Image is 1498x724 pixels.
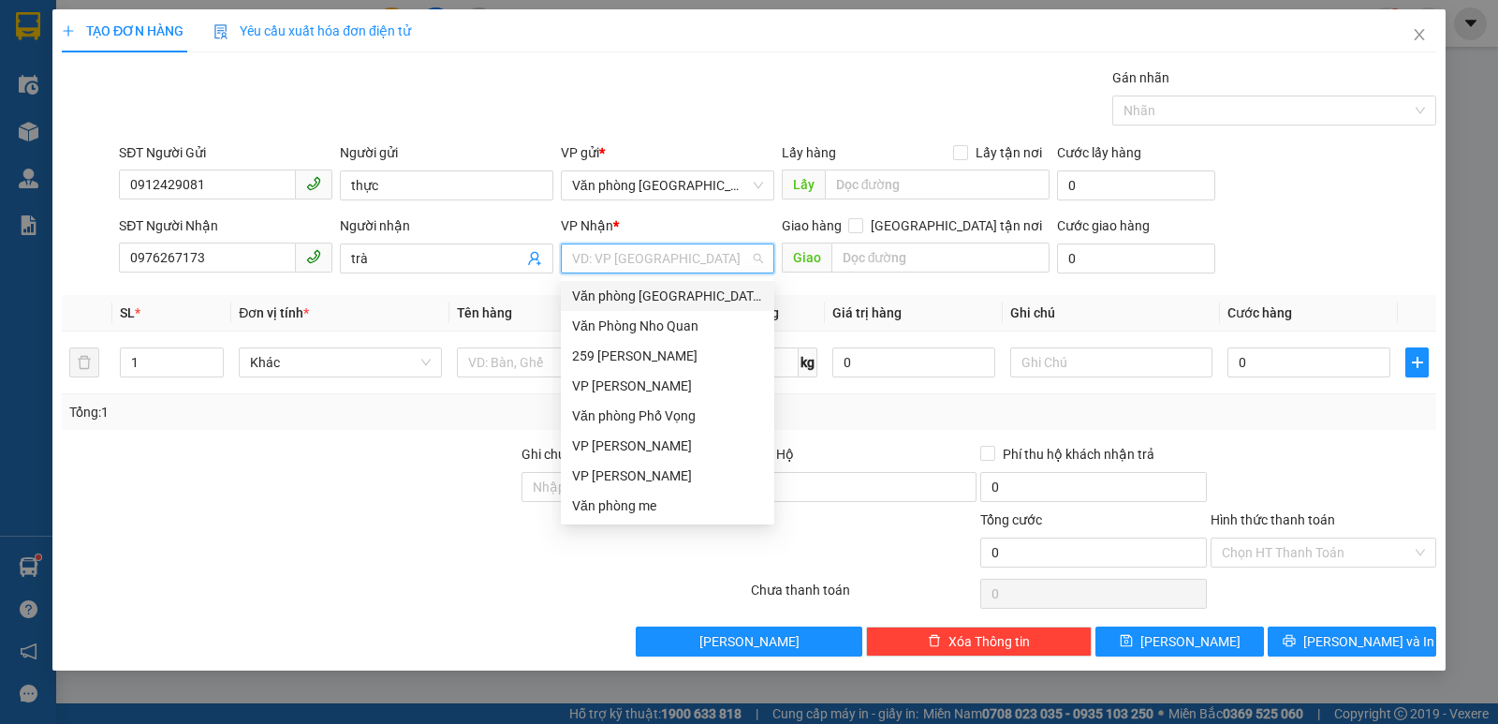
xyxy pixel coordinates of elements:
li: Hotline: 19003086 [104,69,425,93]
input: Cước lấy hàng [1057,170,1215,200]
div: Văn Phòng Nho Quan [572,316,763,336]
div: VP Trương Công Giai [561,461,774,491]
span: Phí thu hộ khách nhận trả [995,444,1162,465]
span: SL [120,305,135,320]
span: Cước hàng [1227,305,1292,320]
label: Cước lấy hàng [1057,145,1141,160]
span: printer [1283,634,1296,649]
div: Văn Phòng Nho Quan [561,311,774,341]
span: [GEOGRAPHIC_DATA] tận nơi [863,215,1050,236]
span: delete [928,634,941,649]
b: GỬI : Văn phòng [GEOGRAPHIC_DATA] [23,136,194,261]
input: Ghi Chú [1010,347,1212,377]
span: user-add [527,251,542,266]
input: Cước giao hàng [1057,244,1215,273]
div: VP [PERSON_NAME] [572,465,763,486]
span: [PERSON_NAME] [1140,631,1241,652]
input: Dọc đường [831,243,1050,273]
input: 0 [832,347,995,377]
div: 259 [PERSON_NAME] [572,346,763,366]
span: VP Nhận [561,218,613,233]
span: plus [62,24,75,37]
button: plus [1405,347,1429,377]
div: Tổng: 1 [69,402,580,422]
div: Văn phòng me [561,491,774,521]
div: VP gửi [561,142,774,163]
span: Lấy [782,170,825,199]
button: [PERSON_NAME] [636,627,861,657]
button: save[PERSON_NAME] [1095,627,1264,657]
span: Xóa Thông tin [948,631,1030,652]
label: Cước giao hàng [1057,218,1150,233]
div: SĐT Người Nhận [119,215,332,236]
button: deleteXóa Thông tin [866,627,1092,657]
span: phone [306,249,321,264]
span: Đơn vị tính [239,305,309,320]
span: phone [306,176,321,191]
span: Văn phòng Ninh Bình [572,171,763,199]
span: [PERSON_NAME] và In [1303,631,1434,652]
span: save [1120,634,1133,649]
span: TẠO ĐƠN HÀNG [62,23,184,38]
span: close [1412,27,1427,42]
button: delete [69,347,99,377]
input: Dọc đường [825,170,1050,199]
span: Giao hàng [782,218,842,233]
span: Thu Hộ [751,447,794,462]
input: Ghi chú đơn hàng [521,472,747,502]
div: VP [PERSON_NAME] [572,436,763,456]
div: Chưa thanh toán [749,580,978,613]
span: Khác [250,348,430,377]
input: VD: Bàn, Ghế [457,347,659,377]
div: Người nhận [340,215,553,236]
span: Giao [782,243,831,273]
div: VP Nguyễn Quốc Trị [561,431,774,461]
span: kg [799,347,817,377]
div: VP [PERSON_NAME] [572,376,763,396]
label: Gán nhãn [1112,70,1169,85]
b: Gửi khách hàng [176,96,351,120]
th: Ghi chú [1003,295,1220,332]
div: Người gửi [340,142,553,163]
img: logo.jpg [23,23,117,117]
div: Văn phòng me [572,495,763,516]
label: Ghi chú đơn hàng [521,447,624,462]
li: Số 2 [PERSON_NAME], [GEOGRAPHIC_DATA] [104,46,425,69]
div: Văn phòng Phố Vọng [561,401,774,431]
h1: NB1208250001 [204,136,325,177]
div: Văn phòng Ninh Bình [561,281,774,311]
button: Close [1393,9,1446,62]
b: Duy Khang Limousine [152,22,376,45]
span: Yêu cầu xuất hóa đơn điện tử [213,23,411,38]
div: Văn phòng [GEOGRAPHIC_DATA] [572,286,763,306]
label: Hình thức thanh toán [1211,512,1335,527]
span: Lấy tận nơi [968,142,1050,163]
span: [PERSON_NAME] [699,631,800,652]
span: Lấy hàng [782,145,836,160]
div: SĐT Người Gửi [119,142,332,163]
span: Giá trị hàng [832,305,902,320]
div: Văn phòng Phố Vọng [572,406,763,426]
span: Tên hàng [457,305,512,320]
span: plus [1406,355,1428,370]
div: 259 Lê Duẩn [561,341,774,371]
span: Tổng cước [980,512,1042,527]
div: VP Thịnh Liệt [561,371,774,401]
button: printer[PERSON_NAME] và In [1268,627,1436,657]
img: icon [213,24,228,39]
